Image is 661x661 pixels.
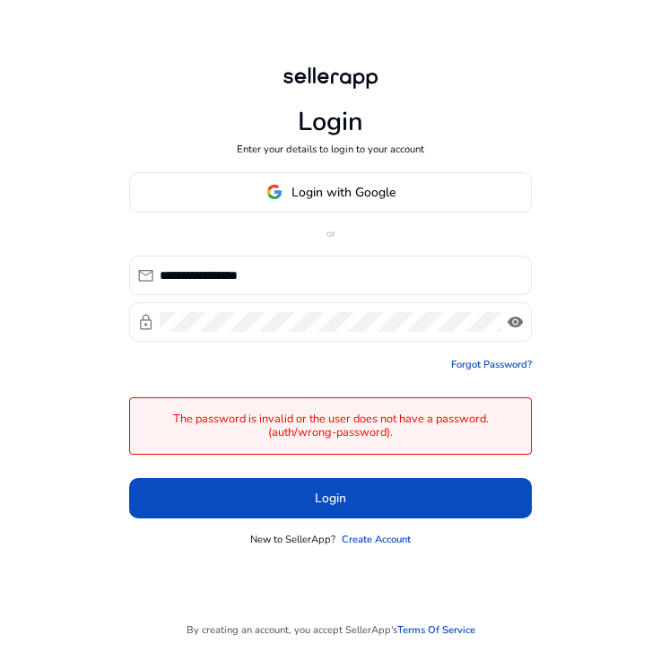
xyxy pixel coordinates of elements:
[266,184,283,200] img: google-logo.svg
[250,533,335,548] p: New to SellerApp?
[397,623,475,639] a: Terms Of Service
[137,314,154,331] span: lock
[129,172,532,213] button: Login with Google
[237,143,424,158] p: Enter your details to login to your account
[129,227,532,242] p: or
[139,413,522,440] h4: The password is invalid or the user does not have a password. (auth/wrong-password).
[507,314,524,331] span: visibility
[291,183,396,202] span: Login with Google
[451,358,532,373] a: Forgot Password?
[137,267,154,284] span: mail
[129,478,532,518] button: Login
[342,533,411,548] a: Create Account
[315,489,346,508] span: Login
[298,107,363,138] h1: Login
